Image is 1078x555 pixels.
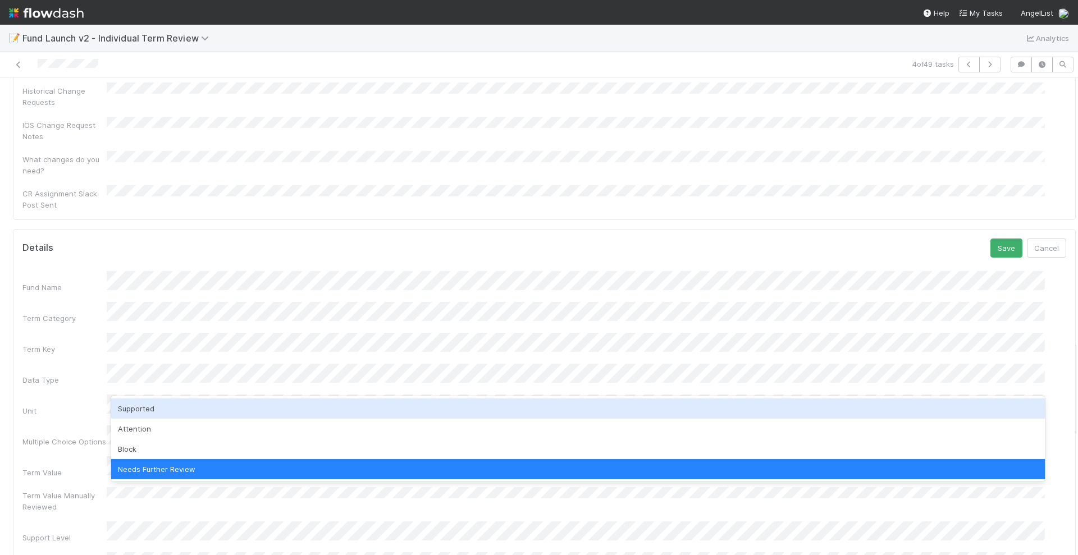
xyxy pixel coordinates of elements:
[22,188,107,210] div: CR Assignment Slack Post Sent
[22,405,107,416] div: Unit
[111,419,1045,439] div: Attention
[22,532,107,543] div: Support Level
[1027,238,1066,258] button: Cancel
[22,33,214,44] span: Fund Launch v2 - Individual Term Review
[22,490,107,512] div: Term Value Manually Reviewed
[9,33,20,43] span: 📝
[22,154,107,176] div: What changes do you need?
[22,282,107,293] div: Fund Name
[912,58,954,70] span: 4 of 49 tasks
[22,467,107,478] div: Term Value
[958,7,1003,19] a: My Tasks
[22,436,107,447] div: Multiple Choice Options
[1058,8,1069,19] img: avatar_cc3a00d7-dd5c-4a2f-8d58-dd6545b20c0d.png
[990,238,1022,258] button: Save
[111,398,1045,419] div: Supported
[1025,31,1069,45] a: Analytics
[111,459,1045,479] div: Needs Further Review
[22,343,107,355] div: Term Key
[111,439,1045,459] div: Block
[1021,8,1053,17] span: AngelList
[22,85,107,108] div: Historical Change Requests
[22,242,53,254] h5: Details
[22,374,107,386] div: Data Type
[958,8,1003,17] span: My Tasks
[9,3,84,22] img: logo-inverted-e16ddd16eac7371096b0.svg
[22,313,107,324] div: Term Category
[22,120,107,142] div: IOS Change Request Notes
[922,7,949,19] div: Help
